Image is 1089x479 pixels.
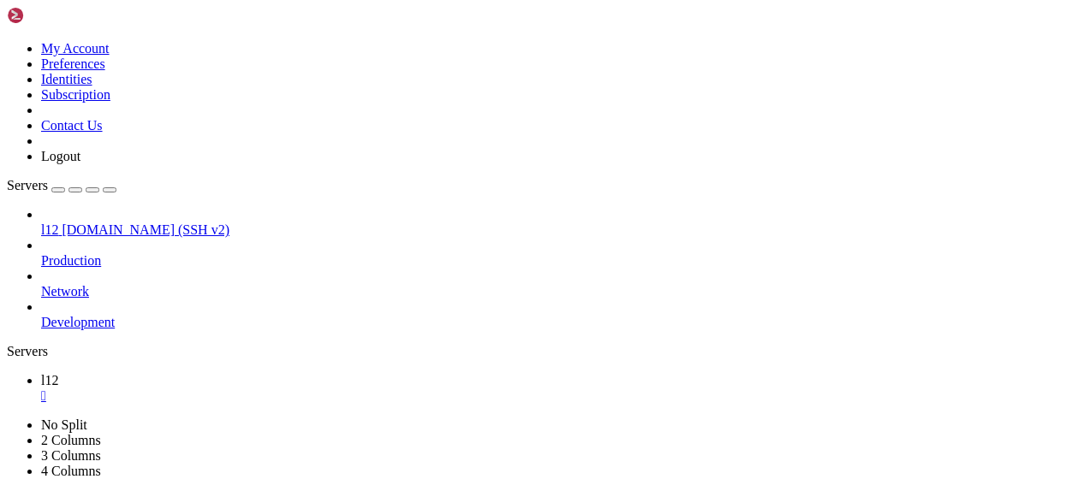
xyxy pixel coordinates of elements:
li: Development [41,299,1082,330]
span: Servers [7,178,48,192]
a: No Split [41,417,87,432]
a: Development [41,315,1082,330]
a: Contact Us [41,118,103,133]
span: Network [41,284,89,299]
a: Preferences [41,56,105,71]
a: Servers [7,178,116,192]
img: Shellngn [7,7,105,24]
a: Network [41,284,1082,299]
li: Production [41,238,1082,269]
a: My Account [41,41,110,56]
a: Identities [41,72,92,86]
a: 4 Columns [41,464,101,478]
span: l12 [41,222,58,237]
span: [DOMAIN_NAME] (SSH v2) [62,222,229,237]
a: Production [41,253,1082,269]
span: Production [41,253,101,268]
a: l12 [41,373,1082,404]
a: Logout [41,149,80,163]
div: Servers [7,344,1082,359]
a:  [41,388,1082,404]
a: Subscription [41,87,110,102]
li: Network [41,269,1082,299]
span: Development [41,315,115,329]
a: 2 Columns [41,433,101,447]
span: l12 [41,373,58,387]
a: l12 [DOMAIN_NAME] (SSH v2) [41,222,1082,238]
a: 3 Columns [41,448,101,463]
li: l12 [DOMAIN_NAME] (SSH v2) [41,207,1082,238]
